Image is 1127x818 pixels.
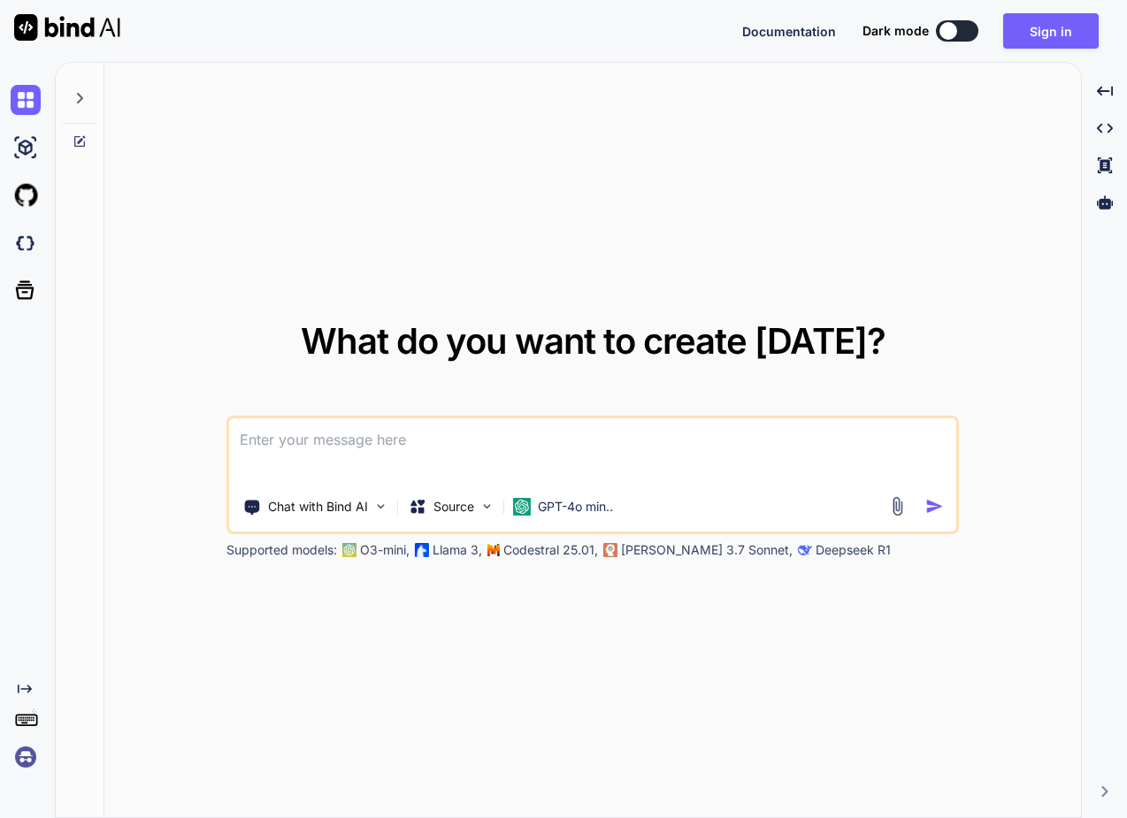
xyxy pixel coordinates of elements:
[925,497,944,516] img: icon
[798,543,812,557] img: claude
[11,85,41,115] img: chat
[816,541,891,559] p: Deepseek R1
[14,14,120,41] img: Bind AI
[887,496,908,516] img: attachment
[11,133,41,163] img: ai-studio
[342,543,356,557] img: GPT-4
[742,24,836,39] span: Documentation
[603,543,617,557] img: claude
[373,499,388,514] img: Pick Tools
[487,544,500,556] img: Mistral-AI
[538,498,613,516] p: GPT-4o min..
[11,742,41,772] img: signin
[268,498,368,516] p: Chat with Bind AI
[433,498,474,516] p: Source
[301,319,885,363] span: What do you want to create [DATE]?
[360,541,410,559] p: O3-mini,
[742,22,836,41] button: Documentation
[479,499,494,514] img: Pick Models
[503,541,598,559] p: Codestral 25.01,
[226,541,337,559] p: Supported models:
[11,180,41,210] img: githubLight
[862,22,929,40] span: Dark mode
[621,541,793,559] p: [PERSON_NAME] 3.7 Sonnet,
[1003,13,1099,49] button: Sign in
[433,541,482,559] p: Llama 3,
[11,228,41,258] img: darkCloudIdeIcon
[415,543,429,557] img: Llama2
[513,498,531,516] img: GPT-4o mini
